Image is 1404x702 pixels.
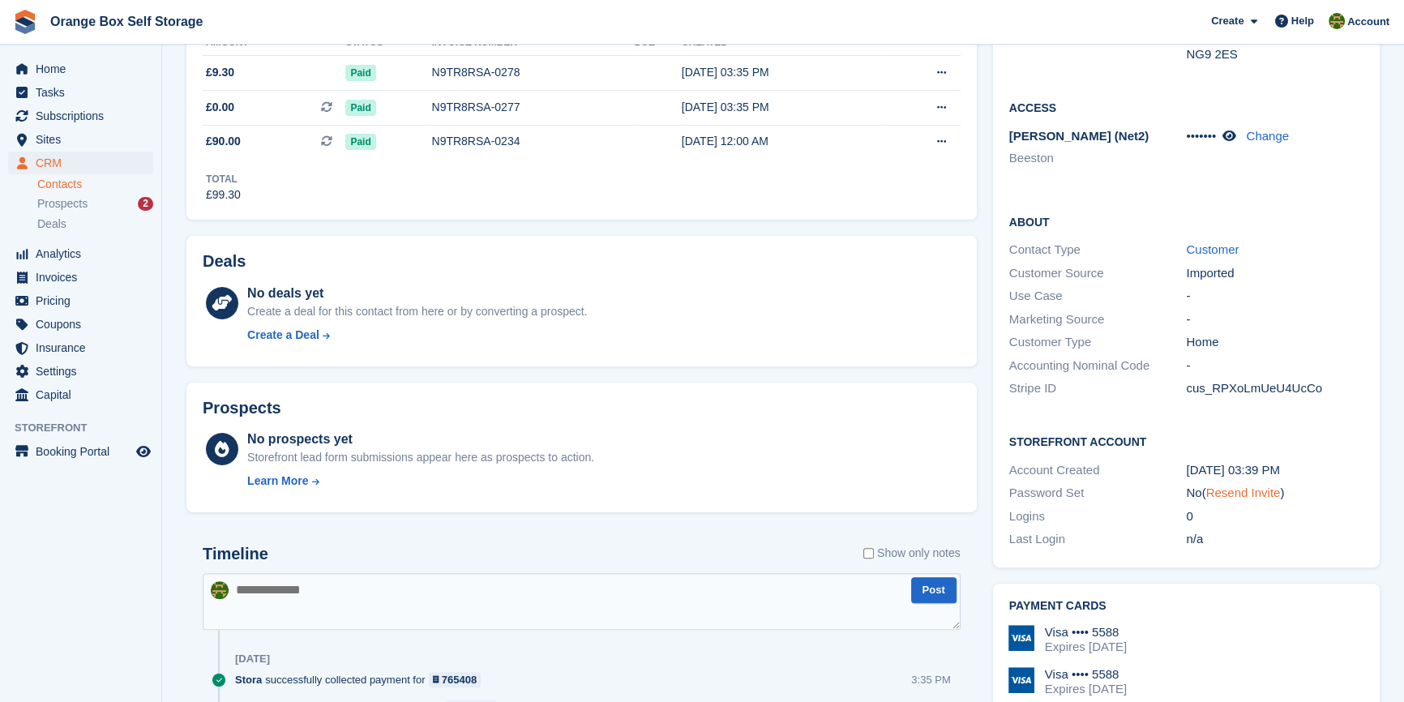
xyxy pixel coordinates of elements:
div: 2 [138,197,153,211]
a: Contacts [37,177,153,192]
a: Preview store [134,442,153,461]
span: Pricing [36,289,133,312]
div: Contact Type [1009,241,1187,259]
a: Orange Box Self Storage [44,8,210,35]
div: successfully collected payment for [235,672,489,687]
div: Customer Source [1009,264,1187,283]
div: [DATE] [235,653,270,666]
div: £99.30 [206,186,241,203]
div: [DATE] 12:00 AM [682,133,883,150]
span: Create [1211,13,1243,29]
img: Sarah [211,581,229,599]
span: Invoices [36,266,133,289]
h2: Storefront Account [1009,433,1363,449]
span: Booking Portal [36,440,133,463]
div: Expires [DATE] [1045,682,1127,696]
div: Password Set [1009,484,1187,503]
a: menu [8,242,153,265]
li: Beeston [1009,149,1187,168]
span: Deals [37,216,66,232]
a: menu [8,336,153,359]
div: - [1186,287,1363,306]
span: Sites [36,128,133,151]
span: Account [1347,14,1389,30]
a: menu [8,81,153,104]
span: Storefront [15,420,161,436]
div: N9TR8RSA-0234 [431,133,634,150]
a: Deals [37,216,153,233]
div: Imported [1186,264,1363,283]
h2: Payment cards [1009,600,1363,613]
span: CRM [36,152,133,174]
label: Show only notes [863,545,961,562]
div: Use Case [1009,287,1187,306]
h2: Access [1009,99,1363,115]
a: menu [8,289,153,312]
div: Expires [DATE] [1045,640,1127,654]
div: Visa •••• 5588 [1045,625,1127,640]
div: 765408 [442,672,477,687]
div: Create a deal for this contact from here or by converting a prospect. [247,303,587,320]
span: Insurance [36,336,133,359]
div: Create a Deal [247,327,319,344]
div: NG9 2ES [1186,45,1363,64]
div: Account Created [1009,461,1187,480]
span: Capital [36,383,133,406]
span: Coupons [36,313,133,336]
div: No prospects yet [247,430,594,449]
span: £90.00 [206,133,241,150]
span: £0.00 [206,99,234,116]
span: Help [1291,13,1314,29]
span: £9.30 [206,64,234,81]
div: Logins [1009,507,1187,526]
a: Resend Invite [1206,486,1281,499]
img: Visa Logo [1008,667,1034,693]
a: menu [8,266,153,289]
div: Accounting Nominal Code [1009,357,1187,375]
div: - [1186,357,1363,375]
div: No [1186,484,1363,503]
div: Visa •••• 5588 [1045,667,1127,682]
div: Total [206,172,241,186]
span: Settings [36,360,133,383]
a: menu [8,105,153,127]
a: menu [8,128,153,151]
a: Learn More [247,473,594,490]
div: Last Login [1009,530,1187,549]
a: Create a Deal [247,327,587,344]
img: stora-icon-8386f47178a22dfd0bd8f6a31ec36ba5ce8667c1dd55bd0f319d3a0aa187defe.svg [13,10,37,34]
h2: Deals [203,252,246,271]
span: Analytics [36,242,133,265]
a: menu [8,360,153,383]
span: Paid [345,65,375,81]
div: Customer Type [1009,333,1187,352]
input: Show only notes [863,545,874,562]
a: menu [8,152,153,174]
span: Paid [345,100,375,116]
span: [PERSON_NAME] (Net2) [1009,129,1149,143]
span: Subscriptions [36,105,133,127]
span: Paid [345,134,375,150]
span: Stora [235,672,262,687]
div: N9TR8RSA-0278 [431,64,634,81]
a: menu [8,440,153,463]
a: menu [8,383,153,406]
img: Visa Logo [1008,625,1034,651]
span: ••••••• [1186,129,1216,143]
span: Home [36,58,133,80]
div: cus_RPXoLmUeU4UcCo [1186,379,1363,398]
div: No deals yet [247,284,587,303]
div: Learn More [247,473,308,490]
span: Prospects [37,196,88,212]
div: N9TR8RSA-0277 [431,99,634,116]
div: n/a [1186,530,1363,549]
a: Change [1246,129,1289,143]
a: 765408 [429,672,482,687]
div: [DATE] 03:35 PM [682,64,883,81]
div: [DATE] 03:39 PM [1186,461,1363,480]
div: Storefront lead form submissions appear here as prospects to action. [247,449,594,466]
div: - [1186,310,1363,329]
button: Post [911,577,957,604]
h2: About [1009,213,1363,229]
div: [DATE] 03:35 PM [682,99,883,116]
